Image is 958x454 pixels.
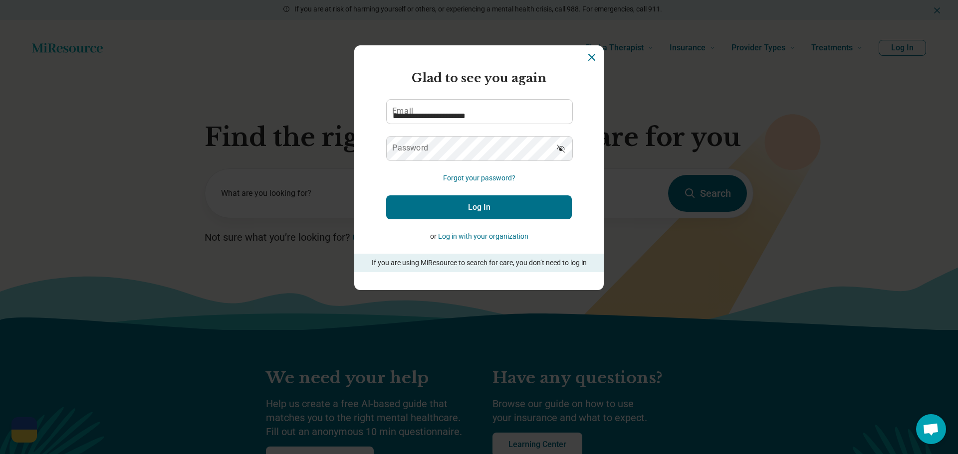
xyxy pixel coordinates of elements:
[386,69,572,87] h2: Glad to see you again
[443,173,515,183] button: Forgot your password?
[354,45,604,290] section: Login Dialog
[392,144,428,152] label: Password
[368,258,590,268] p: If you are using MiResource to search for care, you don’t need to log in
[550,136,572,160] button: Show password
[386,231,572,242] p: or
[392,107,413,115] label: Email
[586,51,598,63] button: Dismiss
[438,231,528,242] button: Log in with your organization
[386,195,572,219] button: Log In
